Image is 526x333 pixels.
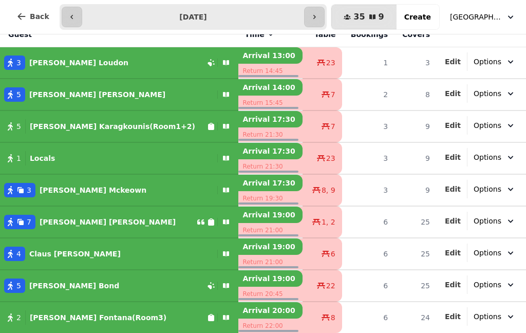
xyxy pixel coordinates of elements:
[30,121,195,132] p: [PERSON_NAME] Karagkounis(Room1+2)
[445,120,461,131] button: Edit
[342,142,394,174] td: 3
[29,281,119,291] p: [PERSON_NAME] Bond
[342,47,394,79] td: 1
[29,58,128,68] p: [PERSON_NAME] Loudon
[353,13,365,21] span: 35
[394,47,436,79] td: 3
[8,4,58,29] button: Back
[445,152,461,162] button: Edit
[467,244,522,262] button: Options
[303,22,342,47] th: Table
[27,217,31,227] span: 7
[30,13,49,20] span: Back
[238,127,303,142] p: Return 21:30
[16,281,21,291] span: 5
[467,116,522,135] button: Options
[396,5,439,29] button: Create
[445,281,461,288] span: Edit
[16,249,21,259] span: 4
[445,249,461,256] span: Edit
[445,217,461,225] span: Edit
[474,216,501,226] span: Options
[238,223,303,237] p: Return 21:00
[238,175,303,191] p: Arrival 17:30
[445,88,461,99] button: Edit
[245,29,264,40] span: Time
[342,110,394,142] td: 3
[342,79,394,110] td: 2
[342,174,394,206] td: 3
[326,153,335,163] span: 23
[16,312,21,323] span: 2
[467,148,522,166] button: Options
[445,57,461,67] button: Edit
[394,79,436,110] td: 8
[467,275,522,294] button: Options
[445,90,461,97] span: Edit
[444,8,522,26] button: [GEOGRAPHIC_DATA]
[238,302,303,319] p: Arrival 20:00
[474,57,501,67] span: Options
[445,154,461,161] span: Edit
[238,111,303,127] p: Arrival 17:30
[474,120,501,131] span: Options
[445,248,461,258] button: Edit
[467,52,522,71] button: Options
[238,191,303,206] p: Return 19:30
[238,64,303,78] p: Return 14:45
[238,79,303,96] p: Arrival 14:00
[238,143,303,159] p: Arrival 17:30
[40,185,146,195] p: [PERSON_NAME] Mckeown
[331,249,335,259] span: 6
[379,13,384,21] span: 9
[29,249,121,259] p: Claus [PERSON_NAME]
[394,270,436,302] td: 25
[238,287,303,301] p: Return 20:45
[474,248,501,258] span: Options
[326,58,335,68] span: 23
[467,212,522,230] button: Options
[445,184,461,194] button: Edit
[445,186,461,193] span: Edit
[238,47,303,64] p: Arrival 13:00
[342,206,394,238] td: 6
[404,13,431,21] span: Create
[394,302,436,333] td: 24
[450,12,501,22] span: [GEOGRAPHIC_DATA]
[394,174,436,206] td: 9
[394,238,436,270] td: 25
[16,121,21,132] span: 5
[238,270,303,287] p: Arrival 19:00
[445,280,461,290] button: Edit
[238,238,303,255] p: Arrival 19:00
[445,313,461,320] span: Edit
[238,159,303,174] p: Return 21:30
[394,206,436,238] td: 25
[394,110,436,142] td: 9
[238,255,303,269] p: Return 21:00
[16,89,21,100] span: 5
[445,311,461,322] button: Edit
[245,29,274,40] button: Time
[445,216,461,226] button: Edit
[467,180,522,198] button: Options
[445,58,461,65] span: Edit
[40,217,176,227] p: [PERSON_NAME] [PERSON_NAME]
[30,312,166,323] p: [PERSON_NAME] Fontana(Room3)
[394,22,436,47] th: Covers
[474,152,501,162] span: Options
[331,5,396,29] button: 359
[474,280,501,290] span: Options
[331,312,335,323] span: 8
[16,153,21,163] span: 1
[467,84,522,103] button: Options
[467,307,522,326] button: Options
[342,22,394,47] th: Bookings
[474,88,501,99] span: Options
[27,185,31,195] span: 3
[238,207,303,223] p: Arrival 19:00
[238,96,303,110] p: Return 15:45
[331,89,335,100] span: 7
[29,89,165,100] p: [PERSON_NAME] [PERSON_NAME]
[342,270,394,302] td: 6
